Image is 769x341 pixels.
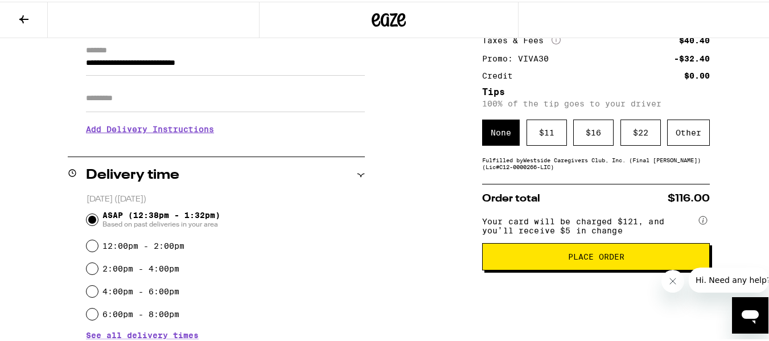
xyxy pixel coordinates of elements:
span: Your card will be charged $121, and you’ll receive $5 in change [482,211,696,233]
h3: Add Delivery Instructions [86,114,365,141]
p: We'll contact you at [PHONE_NUMBER] when we arrive [86,141,365,150]
div: Credit [482,70,521,78]
iframe: Message from company [689,266,768,291]
span: $116.00 [668,192,710,202]
div: $ 11 [527,118,567,144]
p: [DATE] ([DATE]) [87,192,365,203]
iframe: Button to launch messaging window [732,295,768,332]
span: Hi. Need any help? [7,8,82,17]
label: 6:00pm - 8:00pm [102,308,179,317]
div: Promo: VIVA30 [482,53,557,61]
div: $ 22 [620,118,661,144]
div: $ 16 [573,118,614,144]
label: 2:00pm - 4:00pm [102,262,179,272]
iframe: Close message [661,268,684,291]
span: Place Order [568,251,624,259]
label: 4:00pm - 6:00pm [102,285,179,294]
p: 100% of the tip goes to your driver [482,97,710,106]
h5: Tips [482,86,710,95]
label: 12:00pm - 2:00pm [102,240,184,249]
div: Fulfilled by Westside Caregivers Club, Inc. (Final [PERSON_NAME]) (Lic# C12-0000266-LIC ) [482,155,710,169]
span: Based on past deliveries in your area [102,218,220,227]
span: Order total [482,192,540,202]
div: Taxes & Fees [482,34,561,44]
div: $0.00 [684,70,710,78]
h2: Delivery time [86,167,179,180]
div: Other [667,118,710,144]
button: See all delivery times [86,330,199,338]
div: -$32.40 [674,53,710,61]
button: Place Order [482,241,710,269]
div: $40.40 [679,35,710,43]
div: None [482,118,520,144]
span: ASAP (12:38pm - 1:32pm) [102,209,220,227]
